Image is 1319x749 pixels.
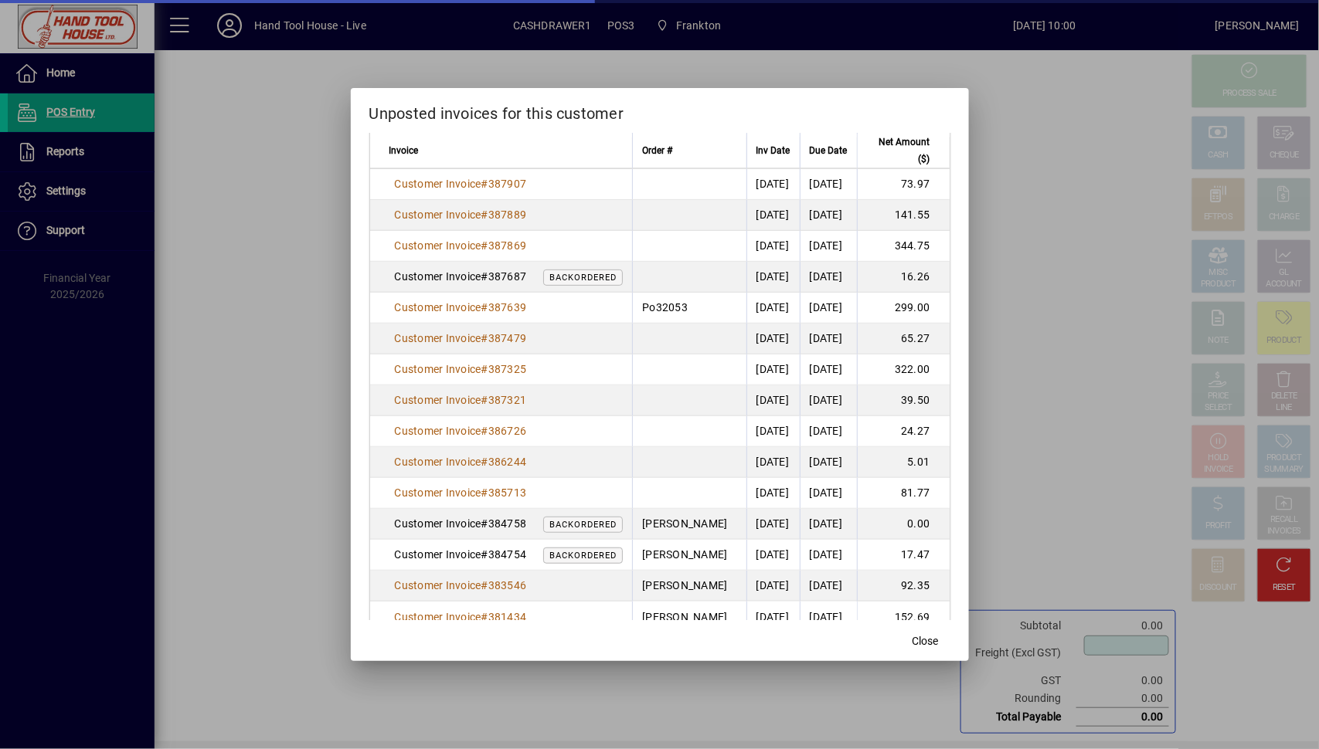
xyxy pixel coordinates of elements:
[746,169,800,200] td: [DATE]
[746,416,800,447] td: [DATE]
[488,611,527,623] span: 381434
[913,633,939,649] span: Close
[746,602,800,632] td: [DATE]
[481,486,488,499] span: #
[395,178,481,190] span: Customer Invoice
[395,394,481,406] span: Customer Invoice
[857,416,950,447] td: 24.27
[746,354,800,385] td: [DATE]
[746,478,800,509] td: [DATE]
[857,509,950,540] td: 0.00
[746,324,800,354] td: [DATE]
[857,385,950,416] td: 39.50
[488,363,527,375] span: 387325
[389,299,532,316] a: Customer Invoice#387639
[642,142,672,159] span: Order #
[481,394,488,406] span: #
[481,579,488,591] span: #
[857,602,950,632] td: 152.69
[642,517,727,530] span: [PERSON_NAME]
[800,478,857,509] td: [DATE]
[488,208,527,221] span: 387889
[857,447,950,478] td: 5.01
[746,509,800,540] td: [DATE]
[395,456,481,468] span: Customer Invoice
[395,486,481,499] span: Customer Invoice
[488,178,527,190] span: 387907
[389,453,532,470] a: Customer Invoice#386244
[481,301,488,313] span: #
[395,332,481,344] span: Customer Invoice
[800,416,857,447] td: [DATE]
[857,262,950,293] td: 16.26
[800,385,857,416] td: [DATE]
[800,602,857,632] td: [DATE]
[389,175,532,192] a: Customer Invoice#387907
[746,200,800,231] td: [DATE]
[549,273,617,283] span: Backordered
[395,363,481,375] span: Customer Invoice
[800,354,857,385] td: [DATE]
[756,142,790,159] span: Inv Date
[857,293,950,324] td: 299.00
[488,579,527,591] span: 383546
[746,293,800,324] td: [DATE]
[800,447,857,478] td: [DATE]
[746,385,800,416] td: [DATE]
[857,540,950,571] td: 17.47
[857,200,950,231] td: 141.55
[481,611,488,623] span: #
[389,577,532,594] a: Customer Invoice#383546
[351,88,969,133] h2: Unposted invoices for this customer
[488,486,527,499] span: 385713
[395,611,481,623] span: Customer Invoice
[395,208,481,221] span: Customer Invoice
[481,178,488,190] span: #
[488,456,527,468] span: 386244
[395,425,481,437] span: Customer Invoice
[857,324,950,354] td: 65.27
[810,142,848,159] span: Due Date
[746,447,800,478] td: [DATE]
[746,571,800,602] td: [DATE]
[389,237,532,254] a: Customer Invoice#387869
[389,361,532,378] a: Customer Invoice#387325
[857,231,950,262] td: 344.75
[549,520,617,530] span: Backordered
[481,332,488,344] span: #
[867,134,930,168] span: Net Amount ($)
[395,301,481,313] span: Customer Invoice
[857,354,950,385] td: 322.00
[901,627,950,655] button: Close
[642,579,727,591] span: [PERSON_NAME]
[389,608,532,625] a: Customer Invoice#381434
[389,422,532,439] a: Customer Invoice#386726
[857,478,950,509] td: 81.77
[389,206,532,223] a: Customer Invoice#387889
[746,262,800,293] td: [DATE]
[389,330,532,347] a: Customer Invoice#387479
[800,540,857,571] td: [DATE]
[800,293,857,324] td: [DATE]
[857,169,950,200] td: 73.97
[549,551,617,561] span: Backordered
[488,425,527,437] span: 386726
[800,200,857,231] td: [DATE]
[481,456,488,468] span: #
[746,540,800,571] td: [DATE]
[800,169,857,200] td: [DATE]
[800,262,857,293] td: [DATE]
[395,239,481,252] span: Customer Invoice
[481,239,488,252] span: #
[389,142,419,159] span: Invoice
[488,301,527,313] span: 387639
[746,231,800,262] td: [DATE]
[481,208,488,221] span: #
[800,324,857,354] td: [DATE]
[642,611,727,623] span: [PERSON_NAME]
[642,548,727,561] span: [PERSON_NAME]
[488,394,527,406] span: 387321
[389,484,532,501] a: Customer Invoice#385713
[800,231,857,262] td: [DATE]
[389,391,532,408] a: Customer Invoice#387321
